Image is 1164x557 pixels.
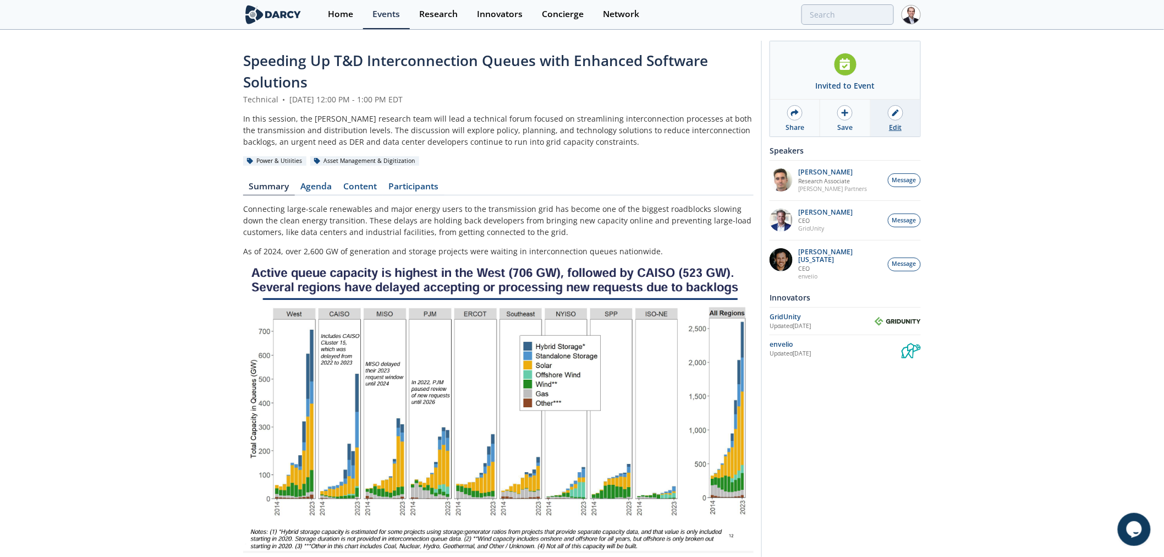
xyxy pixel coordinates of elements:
img: envelio [902,339,921,358]
img: logo-wide.svg [243,5,303,24]
button: Message [888,258,921,271]
img: f1d2b35d-fddb-4a25-bd87-d4d314a355e9 [770,168,793,192]
p: Research Associate [799,177,867,185]
div: In this session, the [PERSON_NAME] research team will lead a technical forum focused on streamlin... [243,113,754,148]
div: Research [419,10,458,19]
div: Power & Utilities [243,156,306,166]
div: Technical [DATE] 12:00 PM - 1:00 PM EDT [243,94,754,105]
div: Concierge [542,10,584,19]
div: Updated [DATE] [770,322,875,331]
span: Message [892,176,916,185]
p: [PERSON_NAME] Partners [799,185,867,193]
div: Speakers [770,141,921,160]
img: Profile [902,5,921,24]
p: [PERSON_NAME] [799,168,867,176]
p: [PERSON_NAME] [799,209,853,216]
button: Message [888,173,921,187]
div: Events [372,10,400,19]
a: Edit [871,100,920,136]
p: Connecting large-scale renewables and major energy users to the transmission grid has become one ... [243,203,754,238]
img: d42dc26c-2a28-49ac-afde-9b58c84c0349 [770,209,793,232]
a: Participants [383,182,444,195]
div: Home [328,10,353,19]
div: Network [603,10,639,19]
span: • [281,94,287,105]
div: Save [837,123,853,133]
a: Agenda [295,182,338,195]
p: [PERSON_NAME][US_STATE] [799,248,882,264]
div: Invited to Event [816,80,875,91]
div: Share [786,123,804,133]
iframe: chat widget [1118,513,1153,546]
input: Advanced Search [801,4,894,25]
p: envelio [799,272,882,280]
div: Innovators [477,10,523,19]
p: CEO [799,217,853,225]
a: Summary [243,182,295,195]
a: GridUnity Updated[DATE] GridUnity [770,312,921,331]
p: As of 2024, over 2,600 GW of generation and storage projects were waiting in interconnection queu... [243,245,754,257]
div: Innovators [770,288,921,307]
p: CEO [799,265,882,272]
div: envelio [770,340,902,350]
img: Image [243,265,754,553]
img: 1b183925-147f-4a47-82c9-16eeeed5003c [770,248,793,271]
div: Asset Management & Digitization [310,156,419,166]
div: Updated [DATE] [770,350,902,358]
a: Content [338,182,383,195]
div: Edit [889,123,902,133]
span: Message [892,216,916,225]
img: GridUnity [875,317,921,326]
p: GridUnity [799,225,853,232]
span: Speeding Up T&D Interconnection Queues with Enhanced Software Solutions [243,51,708,92]
a: envelio Updated[DATE] envelio [770,339,921,358]
button: Message [888,214,921,227]
span: Message [892,260,916,269]
div: GridUnity [770,312,875,322]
